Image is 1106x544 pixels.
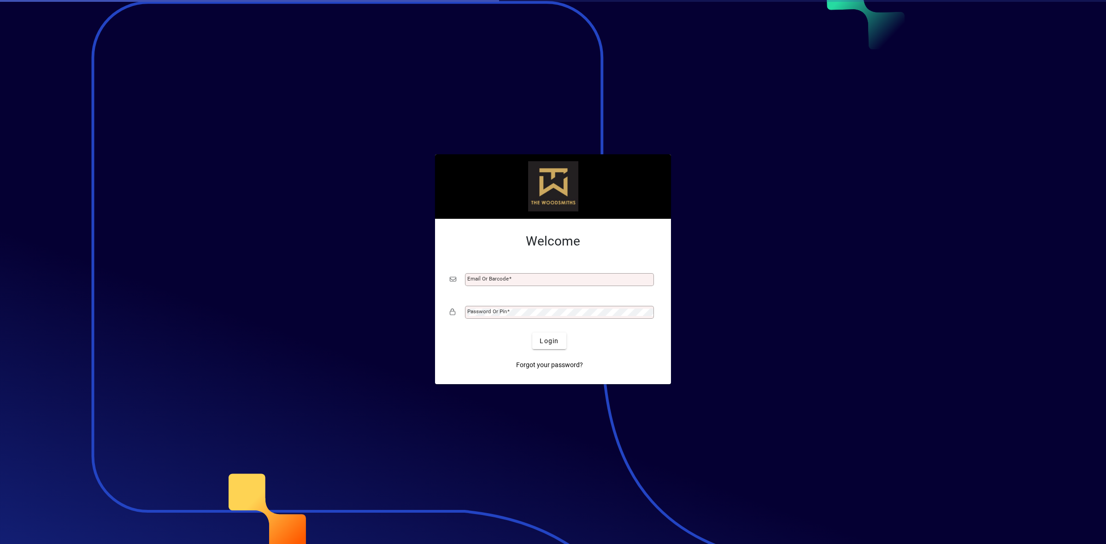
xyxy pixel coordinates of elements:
[467,308,507,315] mat-label: Password or Pin
[467,275,509,282] mat-label: Email or Barcode
[512,357,587,373] a: Forgot your password?
[532,333,566,349] button: Login
[540,336,559,346] span: Login
[516,360,583,370] span: Forgot your password?
[450,234,656,249] h2: Welcome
